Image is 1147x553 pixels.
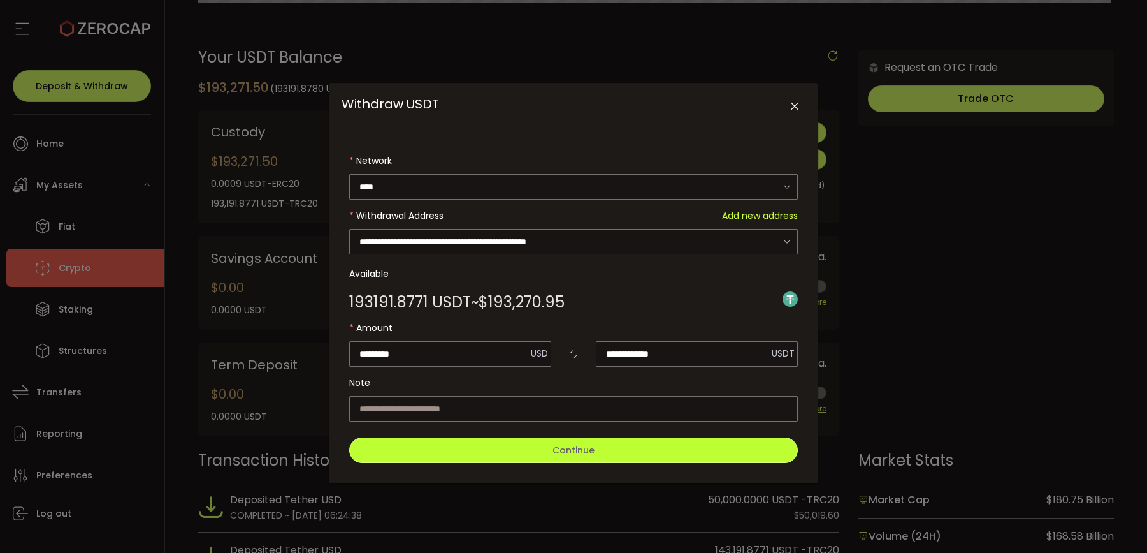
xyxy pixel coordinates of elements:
button: Close [783,96,805,118]
div: ~ [349,295,565,310]
span: Withdraw USDT [342,95,439,113]
label: Note [349,370,798,395]
span: $193,270.95 [479,295,565,310]
label: Network [349,148,798,173]
span: Add new address [722,203,798,228]
span: 193191.8771 USDT [349,295,471,310]
span: USD [531,347,548,360]
span: Withdrawal Address [356,209,444,222]
iframe: Chat Widget [1083,492,1147,553]
label: Amount [349,315,798,341]
span: USDT [772,347,795,360]
label: Available [349,261,798,286]
span: Continue [552,444,595,457]
div: Withdraw USDT [329,83,818,483]
button: Continue [349,438,798,463]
